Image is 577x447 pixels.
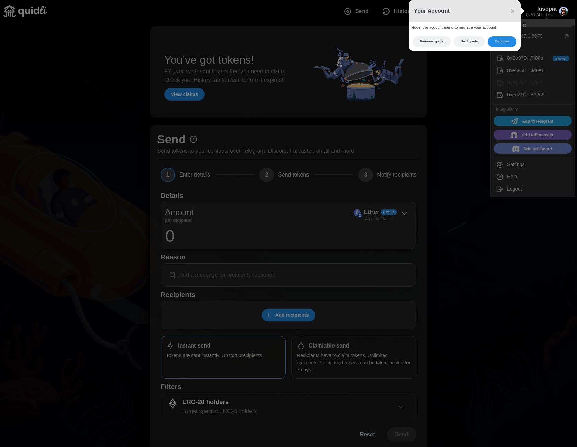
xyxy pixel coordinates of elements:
[526,12,557,18] p: 0xA1747...f70F3
[454,36,485,47] button: Next guide
[413,36,451,47] button: Previous guide
[409,22,521,33] div: Hover the account menu to manage your account
[510,6,515,16] span: ×
[510,6,515,17] button: Close Tour
[488,36,516,47] button: Continue
[492,20,574,30] div: Preferred Wallet
[559,7,568,16] img: y7gVgBh.jpg
[526,5,557,13] p: lusopia
[414,6,510,17] h3: Your Account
